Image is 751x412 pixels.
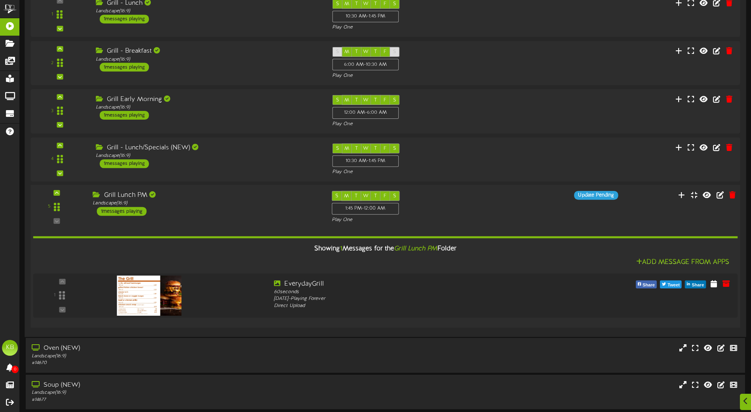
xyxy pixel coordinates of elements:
[117,275,181,315] img: 8674322a-14f4-4c31-a4d1-16996007120f.jpg
[374,97,377,103] span: T
[666,280,681,289] span: Tweet
[274,288,555,295] div: 60 seconds
[363,193,369,198] span: W
[332,120,498,127] div: Play One
[11,366,19,373] span: 0
[690,280,705,289] span: Share
[355,97,358,103] span: T
[32,389,319,396] div: Landscape ( 16:9 )
[336,49,339,55] span: S
[384,145,386,151] span: F
[332,155,399,166] div: 10:30 AM - 1:45 PM
[32,344,319,353] div: Oven (NEW)
[32,397,319,403] div: # 14677
[96,143,320,152] div: Grill - Lunch/Specials (NEW)
[332,203,399,215] div: 1:45 PM - 12:00 AM
[2,340,18,356] div: KB
[274,279,555,288] div: EverydayGrill
[32,360,319,366] div: # 14670
[332,72,498,79] div: Play One
[332,59,399,70] div: 6:00 AM - 10:30 AM
[32,381,319,390] div: Soup (NEW)
[100,14,149,23] div: 1 messages playing
[363,49,369,55] span: W
[332,169,498,175] div: Play One
[384,49,386,55] span: F
[96,104,320,111] div: Landscape ( 16:9 )
[100,111,149,120] div: 1 messages playing
[32,353,319,360] div: Landscape ( 16:9 )
[336,145,339,151] span: S
[344,97,349,103] span: M
[274,296,555,302] div: [DATE] - Playing Forever
[344,49,349,55] span: M
[374,1,377,6] span: T
[274,302,555,309] div: Direct Upload
[332,107,399,118] div: 12:00 AM - 6:00 AM
[393,193,396,198] span: S
[344,145,349,151] span: M
[332,24,498,31] div: Play One
[93,200,319,206] div: Landscape ( 16:9 )
[374,193,377,198] span: T
[574,191,618,199] div: Update Pending
[363,1,369,6] span: W
[27,240,743,257] div: Showing Messages for the Folder
[355,49,358,55] span: T
[96,95,320,104] div: Grill Early Morning
[344,193,349,198] span: M
[344,1,349,6] span: M
[340,245,342,252] span: 1
[96,47,320,56] div: Grill - Breakfast
[374,49,377,55] span: T
[384,1,386,6] span: F
[332,216,499,223] div: Play One
[335,193,338,198] span: S
[363,145,369,151] span: W
[336,1,339,6] span: S
[393,97,396,103] span: S
[660,280,682,288] button: Tweet
[641,280,656,289] span: Share
[100,159,149,168] div: 1 messages playing
[100,63,149,71] div: 1 messages playing
[384,97,386,103] span: F
[363,97,369,103] span: W
[384,193,386,198] span: F
[332,10,399,22] div: 10:30 AM - 1:45 PM
[393,145,396,151] span: S
[355,145,358,151] span: T
[393,1,396,6] span: S
[374,145,377,151] span: T
[685,280,706,288] button: Share
[634,257,732,267] button: Add Message From Apps
[96,152,320,159] div: Landscape ( 16:9 )
[394,245,437,252] i: Grill Lunch PM
[96,8,320,14] div: Landscape ( 16:9 )
[97,207,147,216] div: 1 messages playing
[355,193,357,198] span: T
[636,280,657,288] button: Share
[96,56,320,63] div: Landscape ( 16:9 )
[93,191,319,200] div: Grill Lunch PM
[336,97,339,103] span: S
[355,1,358,6] span: T
[393,49,396,55] span: S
